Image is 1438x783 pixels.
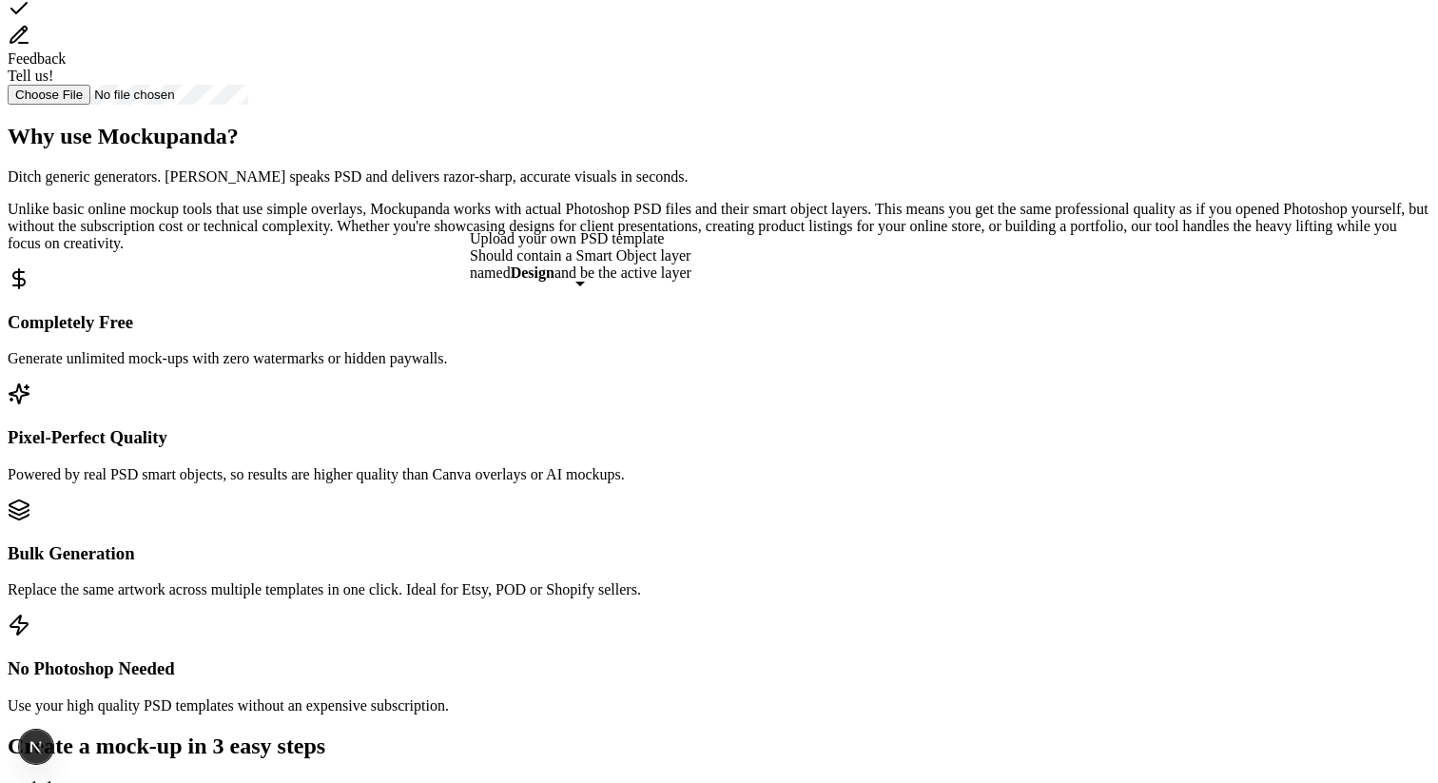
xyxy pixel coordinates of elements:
[8,124,1430,149] h2: Why use Mockupanda?
[8,697,1430,714] p: Use your high quality PSD templates without an expensive subscription.
[8,581,1430,598] p: Replace the same artwork across multiple templates in one click. Ideal for Etsy, POD or Shopify s...
[8,168,1430,186] p: Ditch generic generators. [PERSON_NAME] speaks PSD and delivers razor-sharp, accurate visuals in ...
[8,201,1430,252] p: Unlike basic online mockup tools that use simple overlays, Mockupanda works with actual Photoshop...
[8,734,1430,759] h2: Create a mock-up in 3 easy steps
[8,658,1430,679] h3: No Photoshop Needed
[470,230,691,247] div: Upload your own PSD template
[8,543,1430,564] h3: Bulk Generation
[8,50,1430,68] div: Feedback
[8,427,1430,448] h3: Pixel-Perfect Quality
[8,68,1430,85] div: Tell us!
[8,24,1430,85] div: Send feedback
[470,247,691,282] div: Should contain a Smart Object layer named and be the active layer
[8,312,1430,333] h3: Completely Free
[511,264,554,281] strong: Design
[8,350,1430,367] p: Generate unlimited mock-ups with zero watermarks or hidden paywalls.
[8,466,1430,483] p: Powered by real PSD smart objects, so results are higher quality than Canva overlays or AI mockups.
